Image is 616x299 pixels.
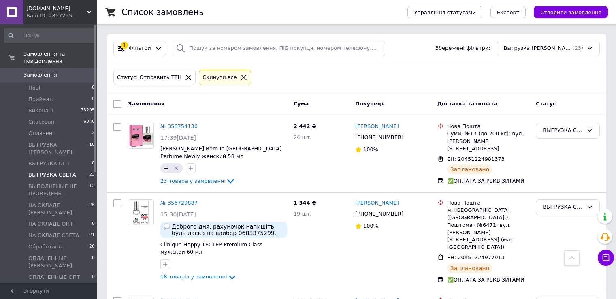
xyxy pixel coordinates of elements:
span: Замовлення та повідомлення [23,50,97,65]
div: Заплановано [447,164,493,174]
svg: Видалити мітку [173,165,179,171]
span: 20 [89,243,95,250]
a: [PERSON_NAME] [355,199,399,207]
span: 100% [363,146,378,152]
span: ЕН: 20451224977913 [447,254,505,261]
div: ВЫГРУЗКА СВЕТА [543,126,583,135]
div: м. [GEOGRAPHIC_DATA] ([GEOGRAPHIC_DATA].), Поштомат №6471: вул. [PERSON_NAME][STREET_ADDRESS] (ма... [447,207,529,251]
span: Обработаны [28,243,63,250]
div: ✅ОПЛАТА ЗА РЕКВІЗИТАМИ [447,177,529,185]
span: ОПЛАЧЕННЫЕ [PERSON_NAME] [28,255,92,269]
a: № 356754136 [160,123,198,129]
a: Фото товару [128,123,154,149]
span: Нові [28,84,40,92]
span: 0 [92,160,95,167]
div: Суми, №13 (до 200 кг): вул. [PERSON_NAME][STREET_ADDRESS] [447,130,529,152]
span: Експорт [497,9,520,15]
img: :speech_balloon: [164,223,170,230]
div: Нова Пошта [447,199,529,207]
span: 18 [89,141,95,156]
span: (23) [572,45,583,51]
button: Чат з покупцем [598,250,614,266]
span: 2 442 ₴ [294,123,316,129]
span: 23 [89,171,95,179]
span: Створити замовлення [540,9,601,15]
span: Фільтри [129,45,151,52]
span: Выгрузка [PERSON_NAME] [504,45,571,52]
span: 17:39[DATE] [160,135,196,141]
span: 1 344 ₴ [294,200,316,206]
div: ВЫГРУЗКА СВЕТА [543,203,583,211]
span: Замовлення [128,100,164,107]
span: Управління статусами [414,9,476,15]
span: 18 товарів у замовленні [160,274,227,280]
a: Clinique Happy ТЕСТЕР Premium Class мужской 60 мл [160,241,262,255]
div: Cкинути все [201,73,239,82]
div: Нова Пошта [447,123,529,130]
span: 26 [89,202,95,216]
span: Доброго дня, рахуночок напишіть будь ласка на вайбер 0683375299. Дякую! [172,223,284,236]
span: Доставка та оплата [437,100,497,107]
span: 0 [92,273,95,281]
a: 18 товарів у замовленні [160,273,237,280]
button: Управління статусами [407,6,482,18]
span: Скасовані [28,118,56,126]
span: 0 [92,84,95,92]
a: Фото товару [128,199,154,225]
span: ВЫГРУЗКА [PERSON_NAME] [28,141,89,156]
div: Ваш ID: 2857255 [26,12,97,19]
span: 0 [92,220,95,228]
span: 0 [92,96,95,103]
span: 24 шт. [294,134,311,140]
span: Статус [536,100,556,107]
span: 15:30[DATE] [160,211,196,218]
span: НА СКЛАДЕ ОПТ [28,220,73,228]
span: Виконані [28,107,53,114]
span: 73205 [81,107,95,114]
a: Створити замовлення [526,9,608,15]
div: [PHONE_NUMBER] [354,209,405,219]
input: Пошук за номером замовлення, ПІБ покупця, номером телефону, Email, номером накладної [173,41,385,56]
div: ✅ОПЛАТА ЗА РЕКВІЗИТАМИ [447,276,529,284]
span: 2 [92,130,95,137]
button: Експорт [490,6,526,18]
span: 100% [363,223,378,229]
div: Заплановано [447,263,493,273]
span: ВЫГРУЗКА СВЕТА [28,171,76,179]
div: 1 [121,42,128,49]
span: Покупець [355,100,385,107]
span: Оплачені [28,130,54,137]
input: Пошук [4,28,96,43]
span: ВЫГРУЗКА ОПТ [28,160,70,167]
span: НА СКЛАДЕ СВЕТА [28,232,79,239]
span: ОПЛАЧЕННЫЕ ОПТ [28,273,80,281]
h1: Список замовлень [121,7,204,17]
a: [PERSON_NAME] Born In [GEOGRAPHIC_DATA] Perfume Newly женский 58 мл [160,145,281,159]
div: Статус: Отправить ТТН [115,73,183,82]
span: Збережені фільтри: [435,45,490,52]
span: + [164,165,168,171]
a: [PERSON_NAME] [355,123,399,130]
span: НА СКЛАДЕ [PERSON_NAME] [28,202,89,216]
a: 23 товара у замовленні [160,178,235,184]
button: Створити замовлення [534,6,608,18]
span: Mir-kosmetik.com.ua [26,5,87,12]
span: Cума [294,100,309,107]
img: Фото товару [128,200,153,225]
span: 19 шт. [294,211,311,217]
div: [PHONE_NUMBER] [354,132,405,143]
span: ЕН: 20451224981373 [447,156,505,162]
span: 6340 [83,118,95,126]
a: № 356729887 [160,200,198,206]
span: 0 [92,255,95,269]
img: Фото товару [128,123,153,148]
span: 23 товара у замовленні [160,178,226,184]
span: Замовлення [23,71,57,79]
span: Прийняті [28,96,53,103]
span: ВЫПОЛНЕНЫЕ НЕ ПРОВЕДЕНЫ [28,183,89,197]
span: 21 [89,232,95,239]
span: 12 [89,183,95,197]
